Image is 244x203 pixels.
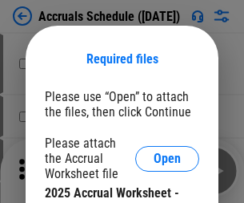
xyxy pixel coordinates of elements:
div: Required files [45,51,199,67]
button: Open [135,146,199,172]
span: Open [154,152,181,165]
div: Please attach the Accrual Worksheet file [45,136,135,181]
div: Please use “Open” to attach the files, then click Continue [45,89,199,120]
